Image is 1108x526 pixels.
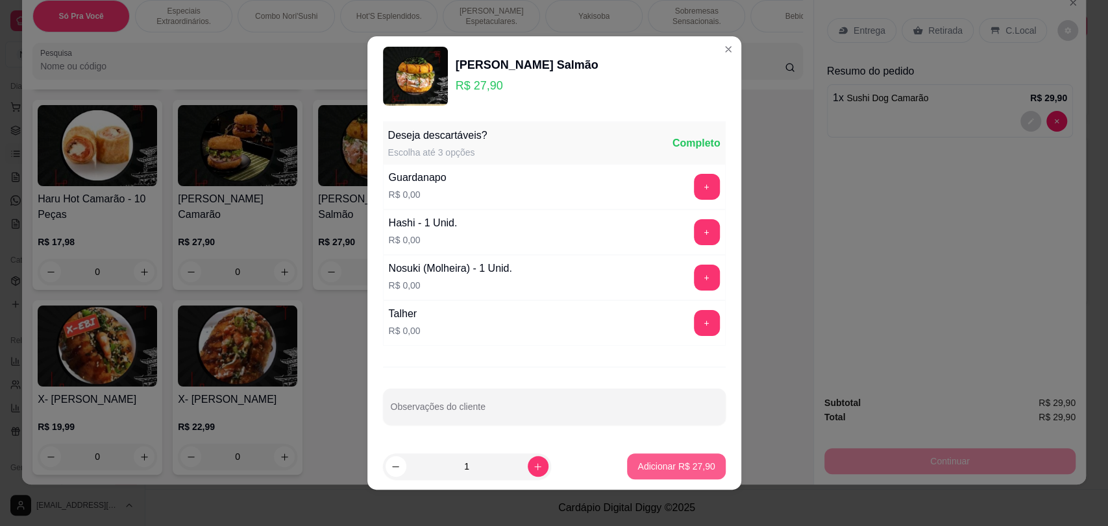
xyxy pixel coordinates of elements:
p: R$ 0,00 [389,233,458,246]
button: decrease-product-quantity [386,456,406,477]
input: Observações do cliente [391,405,718,418]
p: R$ 0,00 [389,188,447,201]
button: Close [718,39,739,60]
div: Deseja descartáveis? [388,128,487,143]
div: Hashi - 1 Unid. [389,215,458,231]
button: Adicionar R$ 27,90 [627,453,725,479]
p: R$ 0,00 [389,324,421,337]
p: Adicionar R$ 27,90 [637,460,715,473]
img: product-image [383,47,448,106]
button: add [694,174,720,200]
button: add [694,219,720,245]
div: [PERSON_NAME] Salmão [456,56,598,74]
button: increase-product-quantity [528,456,548,477]
div: Escolha até 3 opções [388,146,487,159]
p: R$ 27,90 [456,77,598,95]
div: Completo [672,136,720,151]
button: add [694,265,720,291]
div: Nosuki (Molheira) - 1 Unid. [389,261,512,276]
div: Guardanapo [389,170,447,185]
p: R$ 0,00 [389,279,512,292]
button: add [694,310,720,336]
div: Talher [389,306,421,322]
